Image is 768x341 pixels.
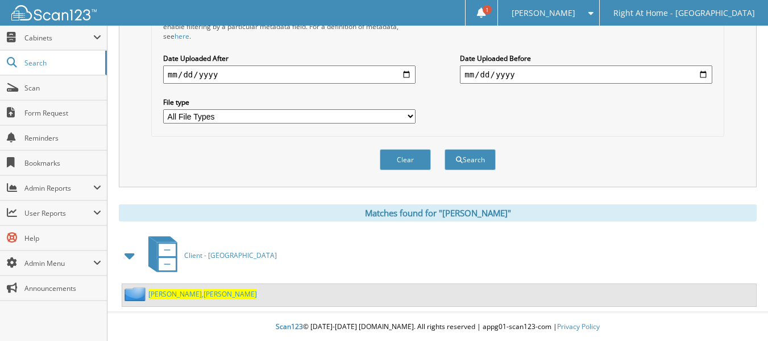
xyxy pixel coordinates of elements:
div: All metadata fields are searched by default. Select a cabinet with metadata to enable filtering b... [163,12,416,41]
span: Scan123 [276,322,303,331]
span: Search [24,58,99,68]
span: Bookmarks [24,158,101,168]
span: [PERSON_NAME] [148,289,202,299]
span: Admin Reports [24,183,93,193]
label: Date Uploaded After [163,54,416,63]
iframe: Chat Widget [711,286,768,341]
span: Right At Home - [GEOGRAPHIC_DATA] [613,10,755,17]
span: [PERSON_NAME] [512,10,575,17]
img: folder2.png [124,287,148,301]
span: Form Request [24,108,101,118]
label: File type [163,97,416,107]
label: Date Uploaded Before [460,54,712,63]
span: Client - [GEOGRAPHIC_DATA] [184,250,277,260]
div: © [DATE]-[DATE] [DOMAIN_NAME]. All rights reserved | appg01-scan123-com | [107,313,768,341]
input: end [460,65,712,84]
img: scan123-logo-white.svg [11,5,97,20]
span: Announcements [24,284,101,293]
span: Admin Menu [24,258,93,268]
span: Scan [24,83,101,93]
span: 1 [483,5,492,14]
span: Reminders [24,133,101,143]
button: Search [445,149,496,170]
a: here [175,31,189,41]
span: Help [24,233,101,243]
span: User Reports [24,208,93,218]
a: Client - [GEOGRAPHIC_DATA] [142,233,277,278]
a: [PERSON_NAME],[PERSON_NAME] [148,289,257,299]
a: Privacy Policy [557,322,600,331]
div: Matches found for "[PERSON_NAME]" [119,204,757,221]
span: [PERSON_NAME] [204,289,257,299]
button: Clear [380,149,431,170]
span: Cabinets [24,33,93,43]
input: start [163,65,416,84]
